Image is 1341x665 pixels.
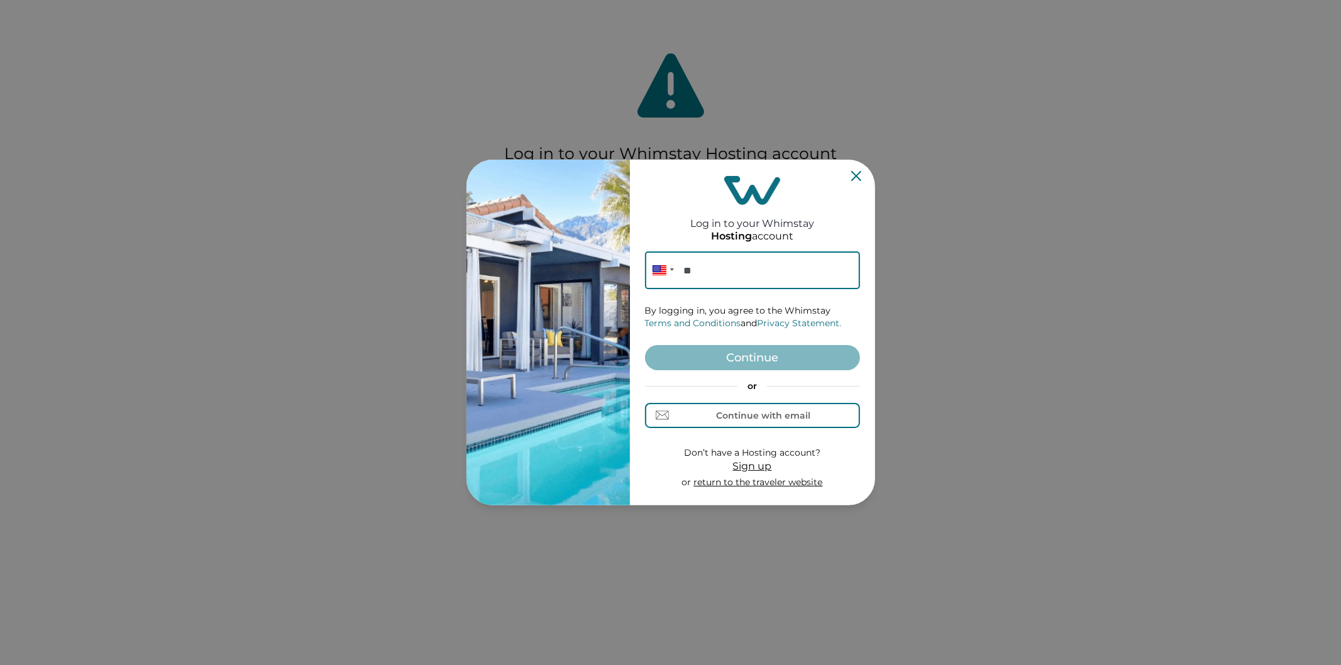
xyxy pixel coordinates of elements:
[724,176,781,205] img: login-logo
[711,230,752,243] p: Hosting
[690,205,814,229] h2: Log in to your Whimstay
[682,476,823,489] p: or
[694,476,823,488] a: return to the traveler website
[851,171,861,181] button: Close
[758,317,842,329] a: Privacy Statement.
[711,230,793,243] p: account
[645,380,860,393] p: or
[645,345,860,370] button: Continue
[645,305,860,329] p: By logging in, you agree to the Whimstay and
[645,403,860,428] button: Continue with email
[733,460,772,472] span: Sign up
[716,410,810,420] div: Continue with email
[682,447,823,459] p: Don’t have a Hosting account?
[466,160,630,505] img: auth-banner
[645,317,741,329] a: Terms and Conditions
[645,251,678,289] div: United States: + 1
